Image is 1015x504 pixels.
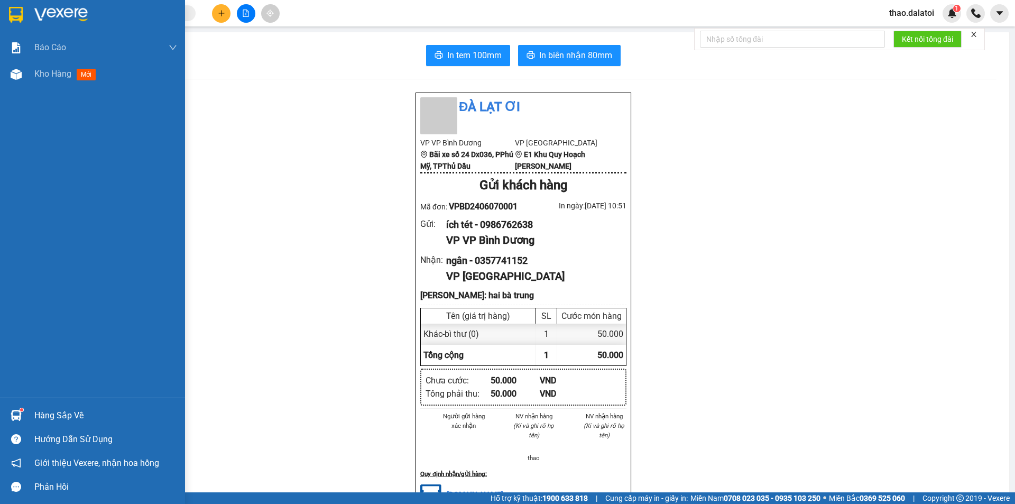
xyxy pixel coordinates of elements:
[860,494,905,502] strong: 0369 525 060
[11,434,21,444] span: question-circle
[420,253,446,267] div: Nhận :
[420,97,626,117] li: Đà Lạt ơi
[881,6,943,20] span: thao.dalatoi
[823,496,826,500] span: ⚪️
[423,329,479,339] span: Khác - bì thư (0)
[523,200,626,212] div: In ngày: [DATE] 10:51
[953,5,961,12] sup: 1
[690,492,820,504] span: Miền Nam
[420,217,446,231] div: Gửi :
[512,411,557,421] li: NV nhận hàng
[261,4,280,23] button: aim
[971,8,981,18] img: phone-icon
[542,494,588,502] strong: 1900 633 818
[420,151,428,158] span: environment
[518,45,621,66] button: printerIn biên nhận 80mm
[242,10,250,17] span: file-add
[605,492,688,504] span: Cung cấp máy in - giấy in:
[420,289,626,302] div: [PERSON_NAME]: hai bà trung
[597,350,623,360] span: 50.000
[449,201,518,212] span: VPBD2406070001
[491,387,540,400] div: 50.000
[584,422,624,439] i: (Kí và ghi rõ họ tên)
[446,268,618,285] div: VP [GEOGRAPHIC_DATA]
[947,8,957,18] img: icon-new-feature
[544,350,549,360] span: 1
[540,387,589,400] div: VND
[913,492,915,504] span: |
[700,31,885,48] input: Nhập số tổng đài
[420,137,515,149] li: VP VP Bình Dương
[34,479,177,495] div: Phản hồi
[515,137,610,149] li: VP [GEOGRAPHIC_DATA]
[970,31,977,38] span: close
[829,492,905,504] span: Miền Bắc
[447,49,502,62] span: In tem 100mm
[420,150,513,170] b: Bãi xe số 24 Dx036, PPhú Mỹ, TPThủ Dầu
[995,8,1004,18] span: caret-down
[491,492,588,504] span: Hỗ trợ kỹ thuật:
[423,350,464,360] span: Tổng cộng
[9,7,23,23] img: logo-vxr
[11,42,22,53] img: solution-icon
[512,453,557,463] li: thao
[990,4,1009,23] button: caret-down
[435,51,443,61] span: printer
[218,10,225,17] span: plus
[237,4,255,23] button: file-add
[447,490,503,499] span: [DOMAIN_NAME]
[441,411,486,430] li: Người gửi hàng xác nhận
[420,200,523,213] div: Mã đơn:
[34,41,66,54] span: Báo cáo
[540,374,589,387] div: VND
[527,51,535,61] span: printer
[426,374,491,387] div: Chưa cước :
[34,456,159,470] span: Giới thiệu Vexere, nhận hoa hồng
[956,494,964,502] span: copyright
[420,469,626,479] div: Quy định nhận/gửi hàng :
[724,494,820,502] strong: 0708 023 035 - 0935 103 250
[34,408,177,424] div: Hàng sắp về
[515,151,522,158] span: environment
[515,150,585,170] b: E1 Khu Quy Hoạch [PERSON_NAME]
[426,387,491,400] div: Tổng phải thu :
[34,69,71,79] span: Kho hàng
[582,411,626,421] li: NV nhận hàng
[212,4,230,23] button: plus
[20,408,23,411] sup: 1
[426,45,510,66] button: printerIn tem 100mm
[902,33,953,45] span: Kết nối tổng đài
[423,311,533,321] div: Tên (giá trị hàng)
[560,311,623,321] div: Cước món hàng
[266,10,274,17] span: aim
[491,374,540,387] div: 50.000
[77,69,96,80] span: mới
[446,253,618,268] div: ngân - 0357741152
[169,43,177,52] span: down
[446,217,618,232] div: ích tét - 0986762638
[596,492,597,504] span: |
[11,482,21,492] span: message
[536,324,557,344] div: 1
[557,324,626,344] div: 50.000
[539,311,554,321] div: SL
[513,422,554,439] i: (Kí và ghi rõ họ tên)
[539,49,612,62] span: In biên nhận 80mm
[34,432,177,447] div: Hướng dẫn sử dụng
[893,31,962,48] button: Kết nối tổng đài
[955,5,958,12] span: 1
[11,69,22,80] img: warehouse-icon
[446,232,618,249] div: VP VP Bình Dương
[11,410,22,421] img: warehouse-icon
[420,176,626,196] div: Gửi khách hàng
[11,458,21,468] span: notification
